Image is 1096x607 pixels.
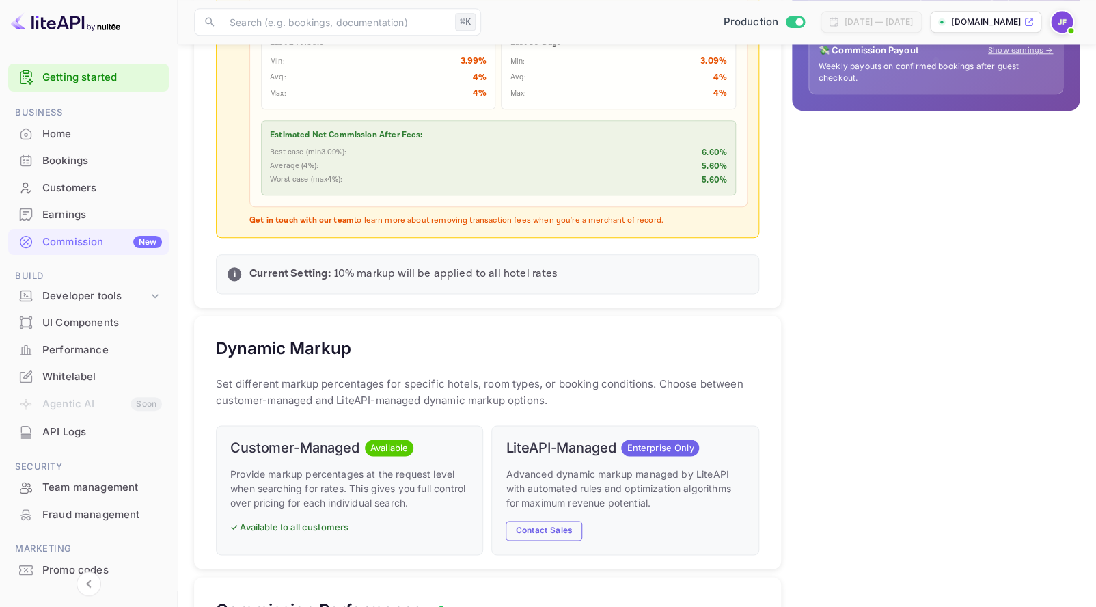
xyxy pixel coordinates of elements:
[8,364,169,390] div: Whitelabel
[702,161,727,173] p: 5.60 %
[8,474,169,501] div: Team management
[8,229,169,256] div: CommissionNew
[845,16,913,28] div: [DATE] — [DATE]
[8,202,169,228] div: Earnings
[717,14,810,30] div: Switch to Sandbox mode
[42,234,162,250] div: Commission
[270,161,318,172] p: Average ( 4 %):
[8,337,169,362] a: Performance
[270,129,727,141] p: Estimated Net Commission After Fees:
[473,71,487,85] p: 4 %
[133,236,162,248] div: New
[42,207,162,223] div: Earnings
[8,148,169,173] a: Bookings
[8,364,169,389] a: Whitelabel
[249,215,748,227] p: to learn more about removing transaction fees when you're a merchant of record.
[8,419,169,444] a: API Logs
[249,267,331,281] strong: Current Setting:
[8,459,169,474] span: Security
[8,541,169,556] span: Marketing
[221,8,450,36] input: Search (e.g. bookings, documentation)
[270,72,286,83] p: Avg:
[42,153,162,169] div: Bookings
[951,16,1021,28] p: [DOMAIN_NAME]
[8,419,169,446] div: API Logs
[8,502,169,527] a: Fraud management
[8,284,169,308] div: Developer tools
[510,72,526,83] p: Avg:
[42,180,162,196] div: Customers
[8,175,169,202] div: Customers
[230,467,469,510] p: Provide markup percentages at the request level when searching for rates. This gives you full con...
[723,14,778,30] span: Production
[621,442,699,455] span: Enterprise Only
[365,442,413,455] span: Available
[510,56,525,68] p: Min:
[42,507,162,523] div: Fraud management
[249,266,748,282] p: 10 % markup will be applied to all hotel rates
[270,56,285,68] p: Min:
[461,55,487,68] p: 3.99 %
[713,71,726,85] p: 4 %
[249,215,354,226] strong: Get in touch with our team
[819,61,1053,84] p: Weekly payouts on confirmed bookings after guest checkout.
[42,369,162,385] div: Whitelabel
[8,148,169,174] div: Bookings
[42,70,162,85] a: Getting started
[506,440,616,456] h6: LiteAPI-Managed
[8,121,169,146] a: Home
[230,440,359,456] h6: Customer-Managed
[1051,11,1073,33] img: Jenny Frimer
[8,202,169,227] a: Earnings
[8,557,169,582] a: Promo codes
[8,474,169,500] a: Team management
[42,424,162,440] div: API Logs
[506,467,744,510] p: Advanced dynamic markup managed by LiteAPI with automated rules and optimization algorithms for m...
[510,88,526,100] p: Max:
[713,87,726,100] p: 4 %
[8,64,169,92] div: Getting started
[8,121,169,148] div: Home
[8,229,169,254] a: CommissionNew
[8,502,169,528] div: Fraud management
[988,44,1053,56] a: Show earnings →
[8,557,169,584] div: Promo codes
[216,338,351,360] h5: Dynamic Markup
[702,174,727,187] p: 5.60 %
[8,337,169,364] div: Performance
[77,571,101,596] button: Collapse navigation
[506,521,582,541] button: Contact Sales
[216,376,759,409] p: Set different markup percentages for specific hotels, room types, or booking conditions. Choose b...
[42,126,162,142] div: Home
[8,269,169,284] span: Build
[42,563,162,578] div: Promo codes
[42,288,148,304] div: Developer tools
[233,268,235,280] p: i
[8,105,169,120] span: Business
[455,13,476,31] div: ⌘K
[42,480,162,496] div: Team management
[11,11,120,33] img: LiteAPI logo
[42,315,162,331] div: UI Components
[8,310,169,335] a: UI Components
[819,44,919,57] p: 💸 Commission Payout
[700,55,727,68] p: 3.09 %
[230,521,469,535] p: ✓ Available to all customers
[8,175,169,200] a: Customers
[42,342,162,358] div: Performance
[8,310,169,336] div: UI Components
[270,174,342,186] p: Worst case (max 4 %):
[270,88,286,100] p: Max:
[270,147,346,159] p: Best case (min 3.09 %):
[473,87,487,100] p: 4 %
[702,147,727,159] p: 6.60 %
